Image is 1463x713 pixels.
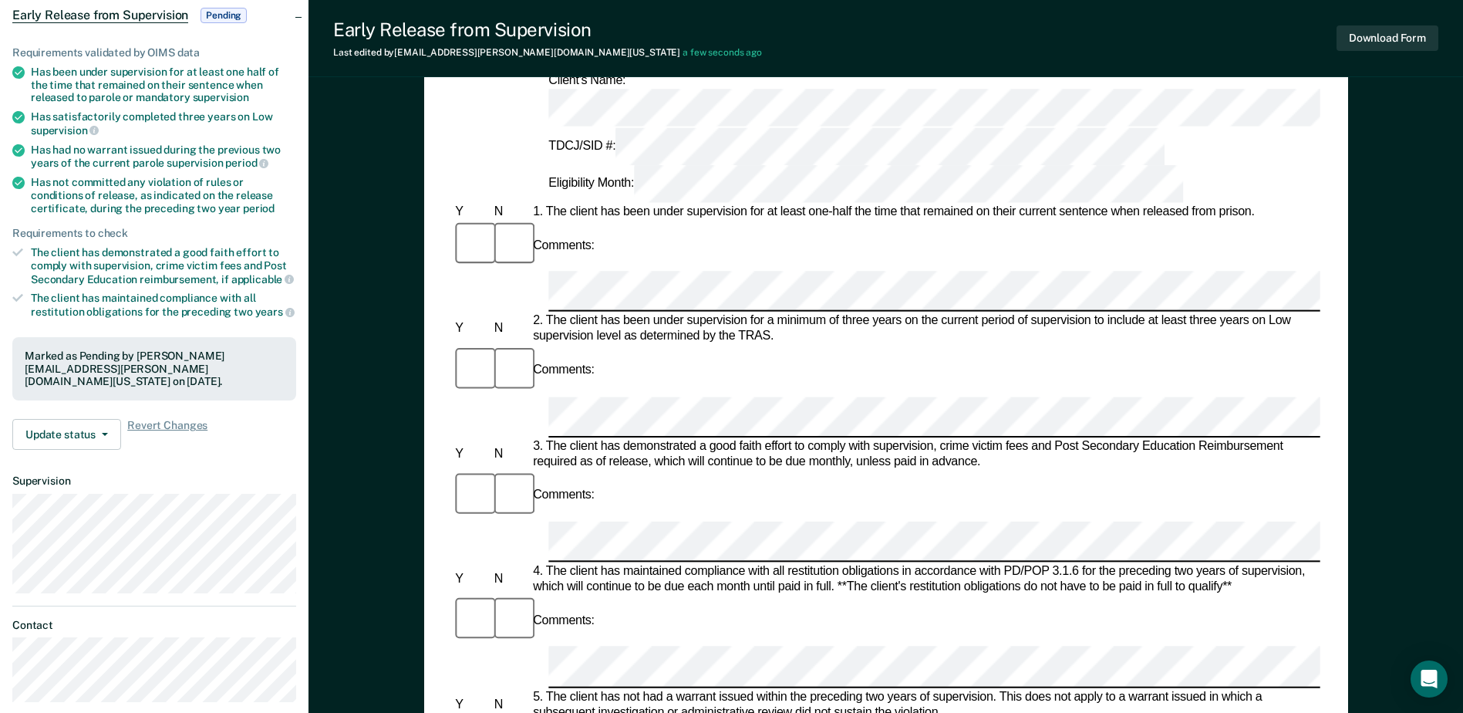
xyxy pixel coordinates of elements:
[12,227,296,240] div: Requirements to check
[12,8,188,23] span: Early Release from Supervision
[530,488,598,504] div: Comments:
[545,127,1168,165] div: TDCJ/SID #:
[683,47,762,58] span: a few seconds ago
[530,363,598,378] div: Comments:
[490,322,529,337] div: N
[490,447,529,462] div: N
[452,322,490,337] div: Y
[31,124,99,137] span: supervision
[545,165,1186,203] div: Eligibility Month:
[12,46,296,59] div: Requirements validated by OIMS data
[530,439,1320,470] div: 3. The client has demonstrated a good faith effort to comply with supervision, crime victim fees ...
[31,66,296,104] div: Has been under supervision for at least one half of the time that remained on their sentence when...
[12,419,121,450] button: Update status
[452,447,490,462] div: Y
[25,350,284,388] div: Marked as Pending by [PERSON_NAME][EMAIL_ADDRESS][PERSON_NAME][DOMAIN_NAME][US_STATE] on [DATE].
[452,204,490,220] div: Y
[12,475,296,488] dt: Supervision
[31,246,296,286] div: The client has demonstrated a good faith effort to comply with supervision, crime victim fees and...
[201,8,247,23] span: Pending
[452,572,490,587] div: Y
[243,202,275,215] span: period
[225,157,268,169] span: period
[530,613,598,629] div: Comments:
[31,176,296,215] div: Has not committed any violation of rules or conditions of release, as indicated on the release ce...
[333,47,762,58] div: Last edited by [EMAIL_ADDRESS][PERSON_NAME][DOMAIN_NAME][US_STATE]
[530,564,1320,595] div: 4. The client has maintained compliance with all restitution obligations in accordance with PD/PO...
[31,292,296,318] div: The client has maintained compliance with all restitution obligations for the preceding two
[530,314,1320,345] div: 2. The client has been under supervision for a minimum of three years on the current period of su...
[31,144,296,170] div: Has had no warrant issued during the previous two years of the current parole supervision
[31,110,296,137] div: Has satisfactorily completed three years on Low
[333,19,762,41] div: Early Release from Supervision
[193,91,249,103] span: supervision
[1337,25,1438,51] button: Download Form
[490,697,529,712] div: N
[490,572,529,587] div: N
[12,619,296,632] dt: Contact
[231,273,294,286] span: applicable
[490,204,529,220] div: N
[1411,661,1448,698] div: Open Intercom Messenger
[255,306,295,318] span: years
[530,238,598,253] div: Comments:
[530,204,1320,220] div: 1. The client has been under supervision for at least one-half the time that remained on their cu...
[452,697,490,712] div: Y
[127,419,207,450] span: Revert Changes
